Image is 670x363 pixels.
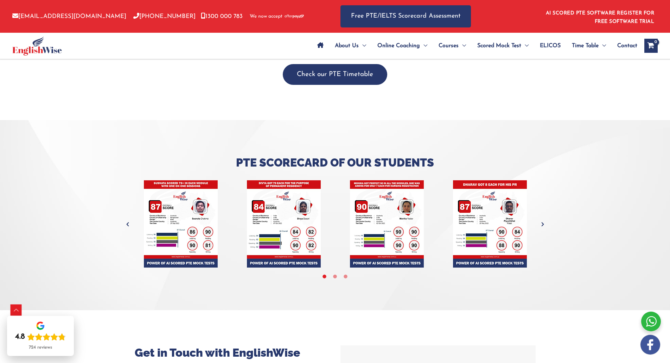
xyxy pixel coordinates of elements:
[350,180,424,268] img: s3
[247,180,321,268] img: s2
[640,335,660,355] img: white-facebook.png
[283,71,387,78] a: Check our PTE Timetable
[572,33,599,58] span: Time Table
[453,180,527,268] img: s4
[15,332,66,342] div: Rating: 4.8 out of 5
[335,33,359,58] span: About Us
[15,332,25,342] div: 4.8
[521,33,529,58] span: Menu Toggle
[542,5,658,28] aside: Header Widget 1
[144,180,218,268] img: s1
[359,33,366,58] span: Menu Toggle
[29,345,52,350] div: 724 reviews
[472,33,534,58] a: Scored Mock TestMenu Toggle
[340,5,471,27] a: Free PTE/IELTS Scorecard Assessment
[433,33,472,58] a: CoursesMenu Toggle
[329,33,372,58] a: About UsMenu Toggle
[124,221,131,228] button: Previous
[285,14,304,18] img: Afterpay-Logo
[459,33,466,58] span: Menu Toggle
[133,13,196,19] a: [PHONE_NUMBER]
[377,33,420,58] span: Online Coaching
[599,33,606,58] span: Menu Toggle
[372,33,433,58] a: Online CoachingMenu Toggle
[644,39,658,53] a: View Shopping Cart, empty
[540,33,561,58] span: ELICOS
[201,13,243,19] a: 1300 000 783
[283,64,387,85] button: Check our PTE Timetable
[534,33,566,58] a: ELICOS
[617,33,637,58] span: Contact
[477,33,521,58] span: Scored Mock Test
[546,11,655,24] a: AI SCORED PTE SOFTWARE REGISTER FOR FREE SOFTWARE TRIAL
[566,33,612,58] a: Time TableMenu Toggle
[250,13,282,20] span: We now accept
[612,33,637,58] a: Contact
[12,36,62,56] img: cropped-ew-logo
[12,13,126,19] a: [EMAIL_ADDRESS][DOMAIN_NAME]
[129,155,541,170] h3: Pte Scorecard of Our Students
[312,33,637,58] nav: Site Navigation: Main Menu
[420,33,427,58] span: Menu Toggle
[539,221,546,228] button: Next
[439,33,459,58] span: Courses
